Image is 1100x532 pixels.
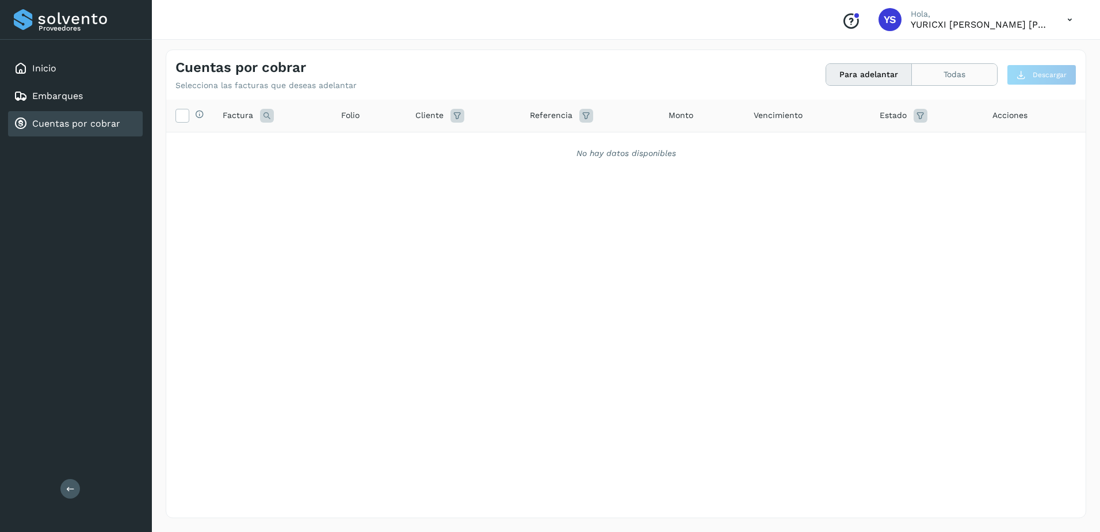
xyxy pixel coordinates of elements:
[880,109,907,121] span: Estado
[992,109,1028,121] span: Acciones
[911,19,1049,30] p: YURICXI SARAHI CANIZALES AMPARO
[754,109,803,121] span: Vencimiento
[530,109,572,121] span: Referencia
[223,109,253,121] span: Factura
[8,56,143,81] div: Inicio
[912,64,997,85] button: Todas
[175,81,357,90] p: Selecciona las facturas que deseas adelantar
[415,109,444,121] span: Cliente
[32,90,83,101] a: Embarques
[32,118,120,129] a: Cuentas por cobrar
[32,63,56,74] a: Inicio
[39,24,138,32] p: Proveedores
[8,83,143,109] div: Embarques
[826,64,912,85] button: Para adelantar
[181,147,1071,159] div: No hay datos disponibles
[341,109,360,121] span: Folio
[175,59,306,76] h4: Cuentas por cobrar
[1033,70,1067,80] span: Descargar
[8,111,143,136] div: Cuentas por cobrar
[911,9,1049,19] p: Hola,
[669,109,693,121] span: Monto
[1007,64,1076,85] button: Descargar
